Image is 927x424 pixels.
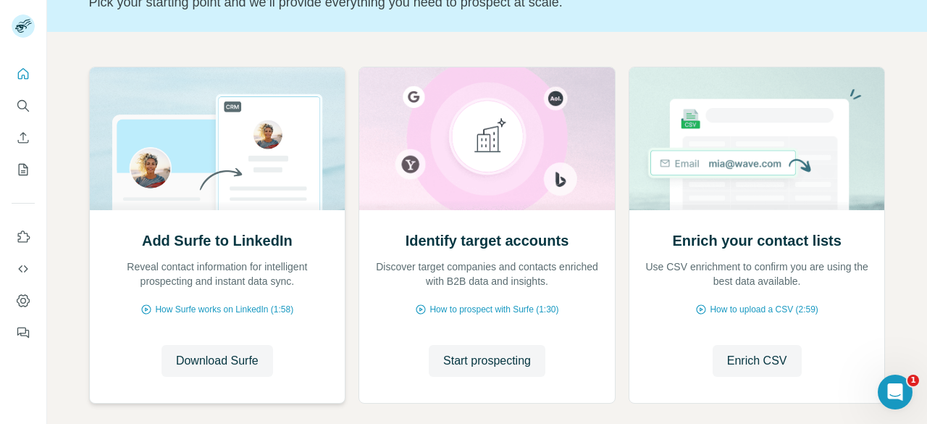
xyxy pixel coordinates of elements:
span: How to prospect with Surfe (1:30) [429,303,558,316]
span: Download Surfe [176,352,259,370]
span: Start prospecting [443,352,531,370]
span: How to upload a CSV (2:59) [710,303,818,316]
button: My lists [12,157,35,183]
span: 1 [907,375,919,386]
button: Start prospecting [429,345,545,377]
h2: Identify target accounts [406,230,569,251]
button: Enrich CSV [12,125,35,151]
button: Download Surfe [162,345,273,377]
h2: Add Surfe to LinkedIn [142,230,293,251]
img: Identify target accounts [358,67,616,210]
p: Discover target companies and contacts enriched with B2B data and insights. [374,259,600,288]
button: Use Surfe API [12,256,35,282]
button: Dashboard [12,288,35,314]
iframe: Intercom live chat [878,375,913,410]
button: Use Surfe on LinkedIn [12,224,35,250]
img: Add Surfe to LinkedIn [89,67,346,210]
p: Use CSV enrichment to confirm you are using the best data available. [644,259,871,288]
button: Feedback [12,320,35,346]
button: Enrich CSV [713,345,802,377]
span: How Surfe works on LinkedIn (1:58) [155,303,293,316]
h2: Enrich your contact lists [672,230,841,251]
button: Quick start [12,61,35,87]
img: Enrich your contact lists [629,67,886,210]
span: Enrich CSV [727,352,787,370]
p: Reveal contact information for intelligent prospecting and instant data sync. [104,259,331,288]
button: Search [12,93,35,119]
